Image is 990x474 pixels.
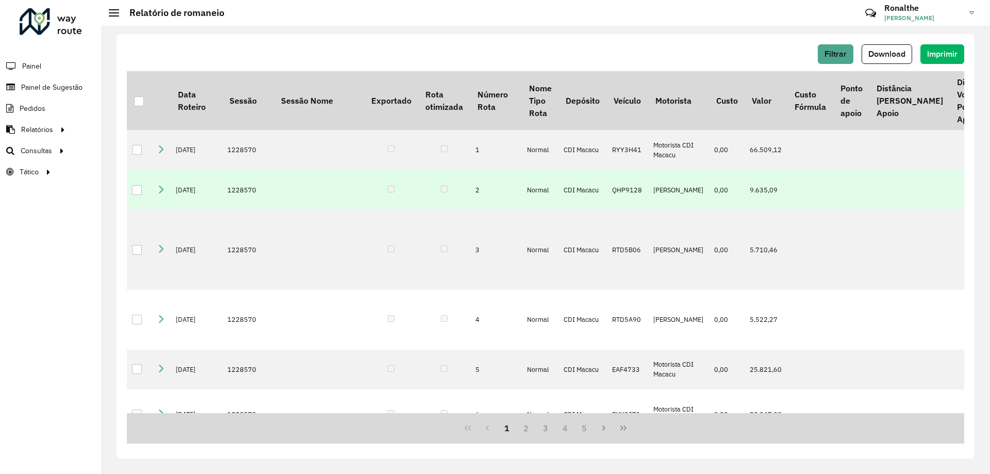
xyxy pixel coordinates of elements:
[470,71,522,130] th: Número Rota
[869,71,950,130] th: Distância [PERSON_NAME] Apoio
[558,170,606,210] td: CDI Macacu
[648,290,709,350] td: [PERSON_NAME]
[558,71,606,130] th: Depósito
[607,389,648,439] td: RYY3J71
[558,350,606,390] td: CDI Macacu
[927,50,958,58] span: Imprimir
[20,103,45,114] span: Pedidos
[884,3,962,13] h3: Ronalthe
[222,210,274,289] td: 1228570
[470,290,522,350] td: 4
[171,71,222,130] th: Data Roteiro
[555,418,575,438] button: 4
[607,210,648,289] td: RTD5B06
[868,50,905,58] span: Download
[470,210,522,289] td: 3
[558,130,606,170] td: CDI Macacu
[119,7,224,19] h2: Relatório de romaneio
[522,350,558,390] td: Normal
[522,170,558,210] td: Normal
[222,170,274,210] td: 1228570
[418,71,470,130] th: Rota otimizada
[222,71,274,130] th: Sessão
[745,71,787,130] th: Valor
[470,170,522,210] td: 2
[522,290,558,350] td: Normal
[497,418,517,438] button: 1
[709,350,745,390] td: 0,00
[594,418,614,438] button: Next Page
[745,210,787,289] td: 5.710,46
[607,350,648,390] td: EAF4733
[745,290,787,350] td: 5.522,27
[470,389,522,439] td: 6
[607,290,648,350] td: RTD5A90
[648,170,709,210] td: [PERSON_NAME]
[818,44,853,64] button: Filtrar
[522,130,558,170] td: Normal
[884,13,962,23] span: [PERSON_NAME]
[21,82,82,93] span: Painel de Sugestão
[745,389,787,439] td: 28.947,98
[222,389,274,439] td: 1228570
[607,130,648,170] td: RYY3H41
[862,44,912,64] button: Download
[171,389,222,439] td: [DATE]
[222,290,274,350] td: 1228570
[171,170,222,210] td: [DATE]
[575,418,595,438] button: 5
[648,71,709,130] th: Motorista
[709,290,745,350] td: 0,00
[364,71,418,130] th: Exportado
[21,124,53,135] span: Relatórios
[745,350,787,390] td: 25.821,60
[860,2,882,24] a: Contato Rápido
[709,170,745,210] td: 0,00
[709,389,745,439] td: 0,00
[22,61,41,72] span: Painel
[171,290,222,350] td: [DATE]
[709,130,745,170] td: 0,00
[558,210,606,289] td: CDI Macacu
[558,389,606,439] td: CDI Macacu
[709,71,745,130] th: Custo
[824,50,847,58] span: Filtrar
[21,145,52,156] span: Consultas
[648,389,709,439] td: Motorista CDI Macacu
[171,130,222,170] td: [DATE]
[20,167,39,177] span: Tático
[607,170,648,210] td: QHP9128
[614,418,633,438] button: Last Page
[522,210,558,289] td: Normal
[787,71,833,130] th: Custo Fórmula
[536,418,555,438] button: 3
[171,210,222,289] td: [DATE]
[222,130,274,170] td: 1228570
[648,130,709,170] td: Motorista CDI Macacu
[648,210,709,289] td: [PERSON_NAME]
[709,210,745,289] td: 0,00
[648,350,709,390] td: Motorista CDI Macacu
[745,130,787,170] td: 66.509,12
[274,71,364,130] th: Sessão Nome
[516,418,536,438] button: 2
[558,290,606,350] td: CDI Macacu
[920,44,964,64] button: Imprimir
[745,170,787,210] td: 9.635,09
[522,389,558,439] td: Normal
[522,71,558,130] th: Nome Tipo Rota
[470,130,522,170] td: 1
[171,350,222,390] td: [DATE]
[833,71,869,130] th: Ponto de apoio
[222,350,274,390] td: 1228570
[607,71,648,130] th: Veículo
[470,350,522,390] td: 5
